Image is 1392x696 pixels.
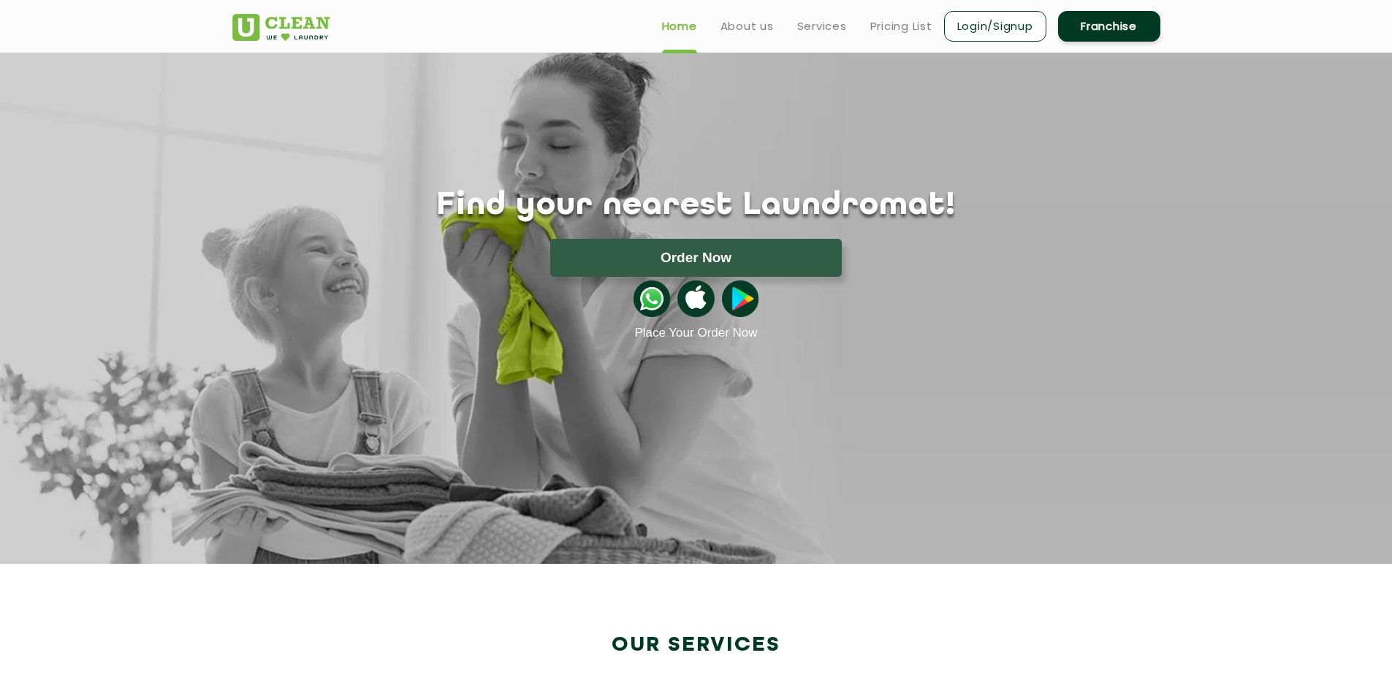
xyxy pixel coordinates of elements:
img: playstoreicon.png [722,280,758,317]
a: Home [662,18,697,35]
a: Place Your Order Now [634,326,757,340]
button: Order Now [550,239,842,277]
img: whatsappicon.png [634,280,670,317]
a: About us [720,18,774,35]
img: apple-icon.png [677,280,714,317]
a: Login/Signup [944,11,1046,42]
a: Services [797,18,847,35]
h2: Our Services [232,633,1160,657]
h1: Find your nearest Laundromat! [221,188,1171,224]
a: Franchise [1058,11,1160,42]
a: Pricing List [870,18,932,35]
img: UClean Laundry and Dry Cleaning [232,14,330,41]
